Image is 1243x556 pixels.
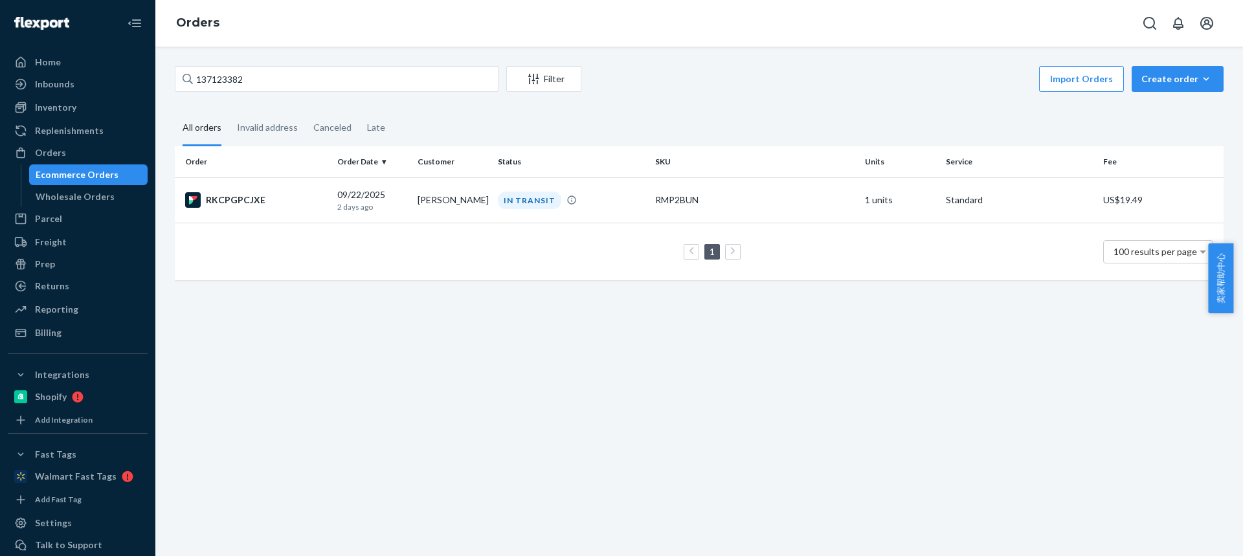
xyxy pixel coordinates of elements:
[35,258,55,271] div: Prep
[122,10,148,36] button: Close Navigation
[35,494,82,505] div: Add Fast Tag
[14,17,69,30] img: Flexport logo
[650,146,860,177] th: SKU
[412,177,493,223] td: [PERSON_NAME]
[8,52,148,72] a: Home
[8,276,148,296] a: Returns
[35,390,67,403] div: Shopify
[313,111,352,144] div: Canceled
[35,124,104,137] div: Replenishments
[707,246,717,257] a: Page 1 is your current page
[35,146,66,159] div: Orders
[8,142,148,163] a: Orders
[8,208,148,229] a: Parcel
[36,190,115,203] div: Wholesale Orders
[367,111,385,144] div: Late
[493,146,650,177] th: Status
[8,444,148,465] button: Fast Tags
[1132,66,1224,92] button: Create order
[176,16,219,30] a: Orders
[8,74,148,95] a: Inbounds
[35,236,67,249] div: Freight
[35,326,62,339] div: Billing
[237,111,298,144] div: Invalid address
[332,146,412,177] th: Order Date
[29,164,148,185] a: Ecommerce Orders
[35,517,72,529] div: Settings
[35,368,89,381] div: Integrations
[1141,72,1214,85] div: Create order
[1114,246,1197,257] span: 100 results per page
[35,56,61,69] div: Home
[8,412,148,428] a: Add Integration
[1208,243,1233,313] button: 卖家帮助中心
[35,303,78,316] div: Reporting
[8,120,148,141] a: Replenishments
[183,111,221,146] div: All orders
[8,466,148,487] a: Walmart Fast Tags
[8,322,148,343] a: Billing
[35,101,76,114] div: Inventory
[1165,10,1191,36] button: Open notifications
[35,414,93,425] div: Add Integration
[860,177,940,223] td: 1 units
[941,146,1098,177] th: Service
[8,492,148,507] a: Add Fast Tag
[507,72,581,85] div: Filter
[655,194,855,206] div: RMP2BUN
[185,192,327,208] div: RKCPGPCJXE
[946,194,1093,206] p: Standard
[29,186,148,207] a: Wholesale Orders
[35,280,69,293] div: Returns
[337,201,407,212] p: 2 days ago
[337,188,407,212] div: 09/22/2025
[1098,146,1224,177] th: Fee
[35,78,74,91] div: Inbounds
[1194,10,1220,36] button: Open account menu
[166,5,230,42] ol: breadcrumbs
[1137,10,1163,36] button: Open Search Box
[8,535,148,555] a: Talk to Support
[35,212,62,225] div: Parcel
[36,168,118,181] div: Ecommerce Orders
[175,66,498,92] input: Search orders
[35,470,117,483] div: Walmart Fast Tags
[35,539,102,551] div: Talk to Support
[8,513,148,533] a: Settings
[175,146,332,177] th: Order
[418,156,487,167] div: Customer
[506,66,581,92] button: Filter
[8,232,148,252] a: Freight
[8,364,148,385] button: Integrations
[860,146,940,177] th: Units
[8,97,148,118] a: Inventory
[8,254,148,274] a: Prep
[498,192,561,209] div: IN TRANSIT
[35,448,76,461] div: Fast Tags
[8,386,148,407] a: Shopify
[1098,177,1224,223] td: US$19.49
[8,299,148,320] a: Reporting
[1039,66,1124,92] button: Import Orders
